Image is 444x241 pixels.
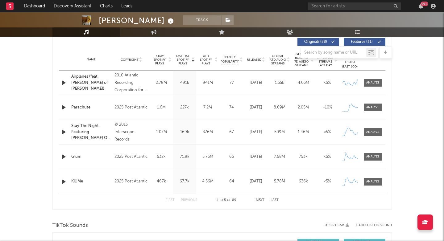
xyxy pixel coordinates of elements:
[71,154,112,160] a: Glum
[114,72,148,94] div: 2010 Atlantic Recording Corporation for the United States and WEA International Inc. for the worl...
[301,40,330,44] span: Originals ( 58 )
[181,198,197,202] button: Previous
[221,154,243,160] div: 65
[293,178,314,185] div: 636k
[221,104,243,111] div: 74
[293,154,314,160] div: 753k
[269,104,290,111] div: 8.69M
[246,178,266,185] div: [DATE]
[297,38,339,46] button: Originals(58)
[293,52,310,67] span: Global Rolling 7D Audio Streams
[198,154,218,160] div: 5.75M
[198,178,218,185] div: 4.56M
[71,178,112,185] a: Kill Me
[293,129,314,135] div: 1.46M
[151,80,172,86] div: 2.78M
[52,222,88,229] span: TikTok Sounds
[317,154,338,160] div: <5%
[198,80,218,86] div: 941M
[246,129,266,135] div: [DATE]
[341,51,359,69] div: Global Streaming Trend (Last 60D)
[151,154,172,160] div: 532k
[71,104,112,111] a: Parachute
[227,199,231,202] span: of
[151,104,172,111] div: 1.6M
[151,129,172,135] div: 1.07M
[247,58,261,62] span: Released
[269,154,290,160] div: 7.58M
[317,52,334,67] span: Estimated % Playlist Streams Last Day
[344,38,385,46] button: Features(31)
[166,198,175,202] button: First
[246,154,266,160] div: [DATE]
[99,15,175,26] div: [PERSON_NAME]
[246,104,266,111] div: [DATE]
[301,50,366,55] input: Search by song name or URL
[175,104,195,111] div: 227k
[293,104,314,111] div: 2.05M
[175,154,195,160] div: 71.9k
[198,129,218,135] div: 376M
[175,54,191,65] span: Last Day Spotify Plays
[71,123,112,141] a: Stay The Night - Featuring [PERSON_NAME] Of [PERSON_NAME]
[151,54,168,65] span: 7 Day Spotify Plays
[355,224,392,227] button: + Add TikTok Sound
[151,178,172,185] div: 467k
[221,55,239,64] span: Spotify Popularity
[219,199,223,202] span: to
[71,74,112,92] a: Airplanes (feat. [PERSON_NAME] of [PERSON_NAME])
[114,153,148,161] div: 2025 Post Atlantic
[317,178,338,185] div: <5%
[114,178,148,185] div: 2025 Post Atlantic
[269,54,286,65] span: Global ATD Audio Streams
[183,15,222,25] button: Track
[256,198,264,202] button: Next
[271,198,279,202] button: Last
[210,197,243,204] div: 1 5 89
[114,104,148,111] div: 2025 Post Atlantic
[121,58,139,62] span: Copyright
[269,178,290,185] div: 5.78M
[221,80,243,86] div: 77
[269,80,290,86] div: 1.55B
[421,2,428,6] div: 99 +
[175,178,195,185] div: 67.7k
[221,178,243,185] div: 64
[221,129,243,135] div: 67
[198,54,214,65] span: ATD Spotify Plays
[349,224,392,227] button: + Add TikTok Sound
[293,80,314,86] div: 4.03M
[308,2,401,10] input: Search for artists
[71,57,112,62] div: Name
[323,223,349,227] button: Export CSV
[317,104,338,111] div: ~ 10 %
[198,104,218,111] div: 7.2M
[317,80,338,86] div: <5%
[419,4,423,9] button: 99+
[348,40,376,44] span: Features ( 31 )
[114,121,148,143] div: © 2013 Interscope Records
[269,129,290,135] div: 509M
[317,129,338,135] div: <5%
[175,80,195,86] div: 491k
[175,129,195,135] div: 169k
[246,80,266,86] div: [DATE]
